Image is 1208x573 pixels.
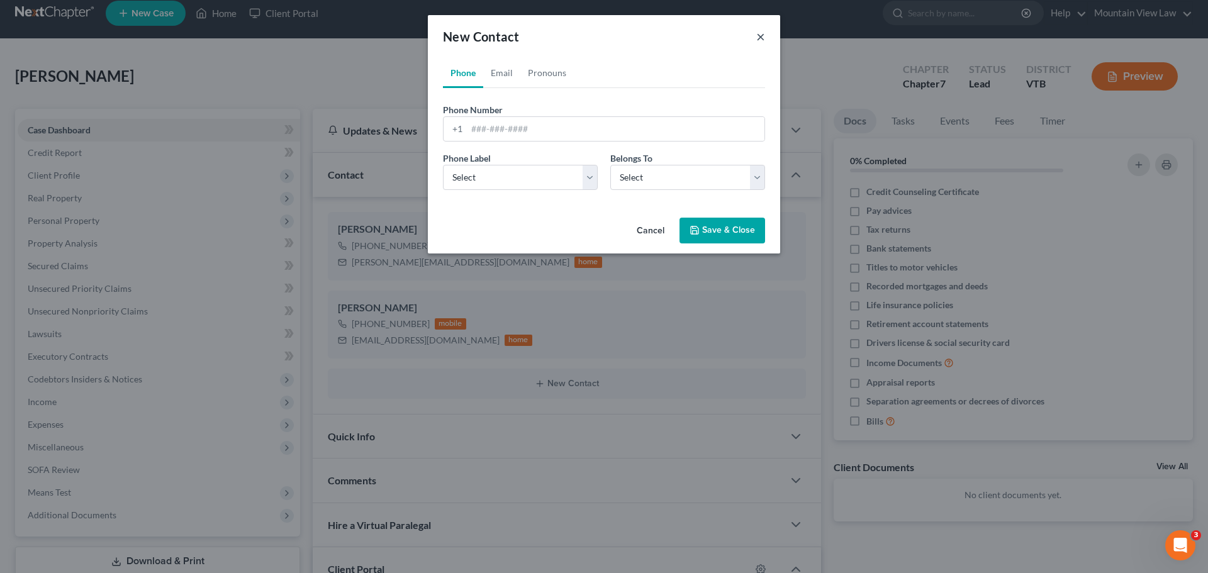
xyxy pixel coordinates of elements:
[443,104,503,115] span: Phone Number
[627,219,674,244] button: Cancel
[756,29,765,44] button: ×
[443,29,519,44] span: New Contact
[610,153,652,164] span: Belongs To
[444,117,467,141] div: +1
[520,58,574,88] a: Pronouns
[467,117,764,141] input: ###-###-####
[443,153,491,164] span: Phone Label
[483,58,520,88] a: Email
[1165,530,1195,560] iframe: Intercom live chat
[1191,530,1201,540] span: 3
[443,58,483,88] a: Phone
[679,218,765,244] button: Save & Close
